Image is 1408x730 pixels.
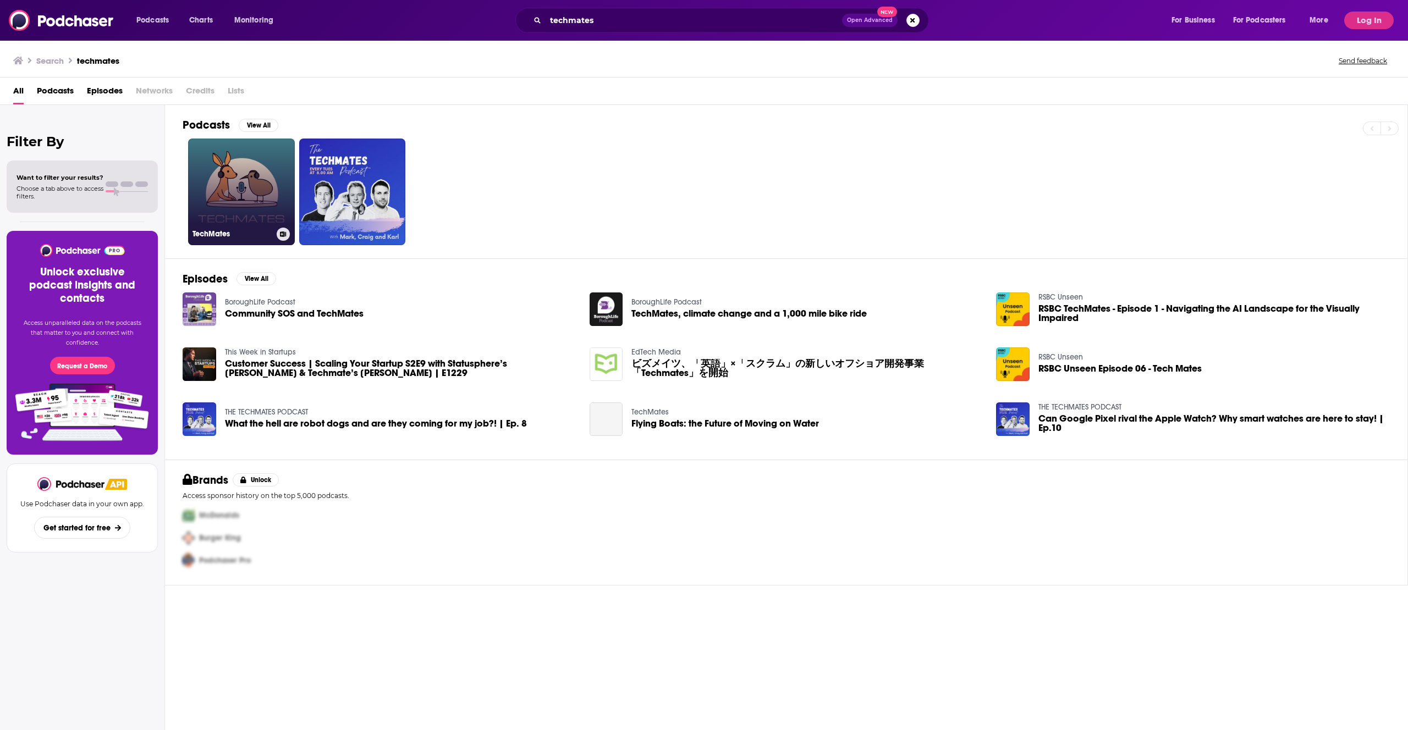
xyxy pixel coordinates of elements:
[225,309,364,318] a: Community SOS and TechMates
[199,511,239,520] span: McDonalds
[50,357,115,374] button: Request a Demo
[16,185,103,200] span: Choose a tab above to access filters.
[225,407,308,417] a: THE TECHMATES PODCAST
[1038,304,1390,323] a: RSBC TechMates - Episode 1 - Navigating the AI Landscape for the Visually Impaired
[183,347,216,381] img: Customer Success | Scaling Your Startup S2E9 with Statusphere’s Kristen Wiley & Techmate’s Nicole...
[227,12,288,29] button: open menu
[178,549,199,572] img: Third Pro Logo
[590,292,623,326] img: TechMates, climate change and a 1,000 mile bike ride
[631,407,669,417] a: TechMates
[183,118,230,132] h2: Podcasts
[183,402,216,436] img: What the hell are robot dogs and are they coming for my job?! | Ep. 8
[183,473,228,487] h2: Brands
[183,292,216,326] img: Community SOS and TechMates
[129,12,183,29] button: open menu
[631,359,983,378] span: ビズメイツ、「英語」×「スクラム」の新しいオフショア開発事業「Techmates」を開始
[178,504,199,527] img: First Pro Logo
[590,347,623,381] img: ビズメイツ、「英語」×「スクラム」の新しいオフショア開発事業「Techmates」を開始
[1335,56,1390,65] button: Send feedback
[225,419,527,428] a: What the hell are robot dogs and are they coming for my job?! | Ep. 8
[1171,13,1215,28] span: For Business
[105,479,127,490] img: Podchaser API banner
[20,318,145,348] p: Access unparalleled data on the podcasts that matter to you and connect with confidence.
[631,309,867,318] a: TechMates, climate change and a 1,000 mile bike ride
[996,292,1030,326] img: RSBC TechMates - Episode 1 - Navigating the AI Landscape for the Visually Impaired
[183,272,228,286] h2: Episodes
[9,10,114,31] img: Podchaser - Follow, Share and Rate Podcasts
[1038,402,1121,412] a: THE TECHMATES PODCAST
[186,82,215,104] span: Credits
[996,347,1030,381] img: RSBC Unseen Episode 06 - Tech Mates
[877,7,897,17] span: New
[1038,414,1390,433] a: Can Google Pixel rival the Apple Watch? Why smart watches are here to stay! | Ep.10
[233,473,279,486] button: Unlock
[631,419,819,428] a: Flying Boats: the Future of Moving on Water
[546,12,842,29] input: Search podcasts, credits, & more...
[183,272,276,286] a: EpisodesView All
[631,297,702,307] a: BoroughLife Podcast
[239,119,278,132] button: View All
[178,527,199,549] img: Second Pro Logo
[225,359,576,378] span: Customer Success | Scaling Your Startup S2E9 with Statusphere’s [PERSON_NAME] & Techmate’s [PERSO...
[16,174,103,181] span: Want to filter your results?
[77,56,119,66] h3: techmates
[12,383,153,441] img: Pro Features
[631,347,681,357] a: EdTech Media
[183,491,1390,500] p: Access sponsor history on the top 5,000 podcasts.
[590,402,623,436] a: Flying Boats: the Future of Moving on Water
[225,347,296,357] a: This Week in Startups
[189,13,213,28] span: Charts
[20,500,144,508] p: Use Podchaser data in your own app.
[842,14,898,27] button: Open AdvancedNew
[526,8,939,33] div: Search podcasts, credits, & more...
[39,244,125,257] img: Podchaser - Follow, Share and Rate Podcasts
[225,359,576,378] a: Customer Success | Scaling Your Startup S2E9 with Statusphere’s Kristen Wiley & Techmate’s Nicole...
[1233,13,1286,28] span: For Podcasters
[7,134,158,150] h2: Filter By
[237,272,276,285] button: View All
[37,82,74,104] a: Podcasts
[1038,352,1083,362] a: RSBC Unseen
[87,82,123,104] a: Episodes
[182,12,219,29] a: Charts
[183,118,278,132] a: PodcastsView All
[136,82,173,104] span: Networks
[13,82,24,104] a: All
[234,13,273,28] span: Monitoring
[199,556,251,565] span: Podchaser Pro
[34,517,130,539] button: Get started for free
[136,13,169,28] span: Podcasts
[37,477,106,491] img: Podchaser - Follow, Share and Rate Podcasts
[43,523,111,533] span: Get started for free
[1226,12,1302,29] button: open menu
[193,229,272,239] h3: TechMates
[20,266,145,305] h3: Unlock exclusive podcast insights and contacts
[228,82,244,104] span: Lists
[1310,13,1328,28] span: More
[199,533,241,543] span: Burger King
[1038,292,1083,302] a: RSBC Unseen
[1344,12,1394,29] button: Log In
[996,402,1030,436] img: Can Google Pixel rival the Apple Watch? Why smart watches are here to stay! | Ep.10
[1038,364,1202,373] a: RSBC Unseen Episode 06 - Tech Mates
